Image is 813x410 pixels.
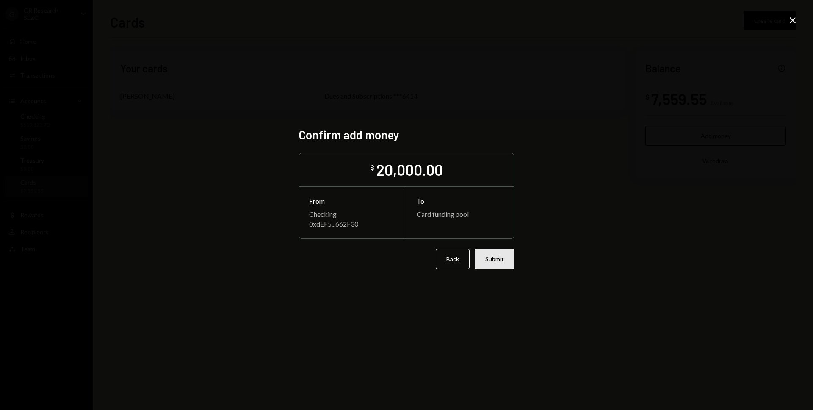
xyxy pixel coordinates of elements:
div: To [417,197,504,205]
div: 0xdEF5...662F30 [309,220,396,228]
div: $ [370,163,374,172]
div: Card funding pool [417,210,504,218]
div: 20,000.00 [376,160,443,179]
div: From [309,197,396,205]
button: Submit [475,249,514,269]
h2: Confirm add money [299,127,514,143]
div: Checking [309,210,396,218]
button: Back [436,249,470,269]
